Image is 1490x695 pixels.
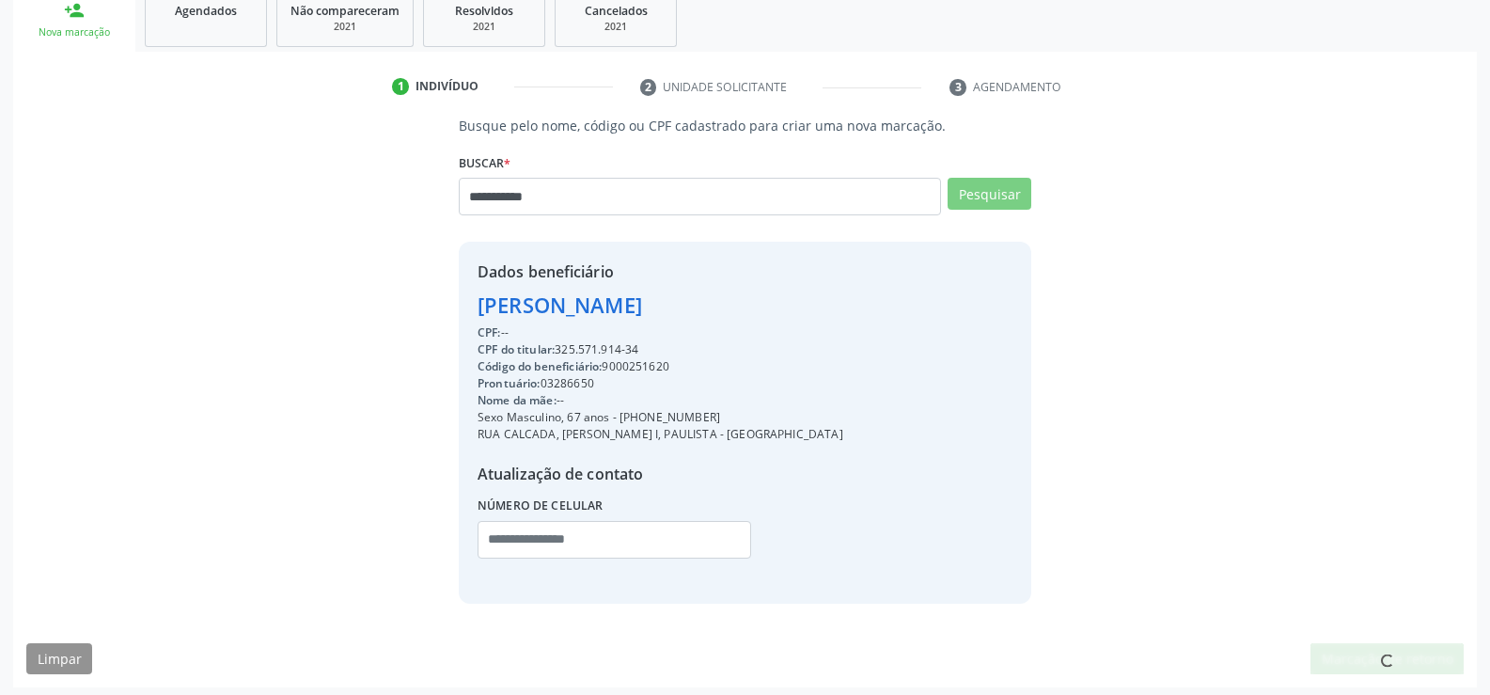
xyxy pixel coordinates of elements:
[478,290,843,321] div: [PERSON_NAME]
[26,25,122,39] div: Nova marcação
[478,392,557,408] span: Nome da mãe:
[26,643,92,675] button: Limpar
[478,409,843,426] div: Sexo Masculino, 67 anos - [PHONE_NUMBER]
[290,20,400,34] div: 2021
[478,324,501,340] span: CPF:
[478,341,555,357] span: CPF do titular:
[392,78,409,95] div: 1
[478,324,843,341] div: --
[175,3,237,19] span: Agendados
[478,426,843,443] div: RUA CALCADA, [PERSON_NAME] I, PAULISTA - [GEOGRAPHIC_DATA]
[478,375,541,391] span: Prontuário:
[948,178,1031,210] button: Pesquisar
[478,341,843,358] div: 325.571.914-34
[459,149,510,178] label: Buscar
[478,358,602,374] span: Código do beneficiário:
[478,358,843,375] div: 9000251620
[437,20,531,34] div: 2021
[478,375,843,392] div: 03286650
[478,492,604,521] label: Número de celular
[455,3,513,19] span: Resolvidos
[585,3,648,19] span: Cancelados
[569,20,663,34] div: 2021
[459,116,1031,135] p: Busque pelo nome, código ou CPF cadastrado para criar uma nova marcação.
[290,3,400,19] span: Não compareceram
[416,78,478,95] div: Indivíduo
[478,261,843,283] div: Dados beneficiário
[478,392,843,409] div: --
[478,463,843,485] div: Atualização de contato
